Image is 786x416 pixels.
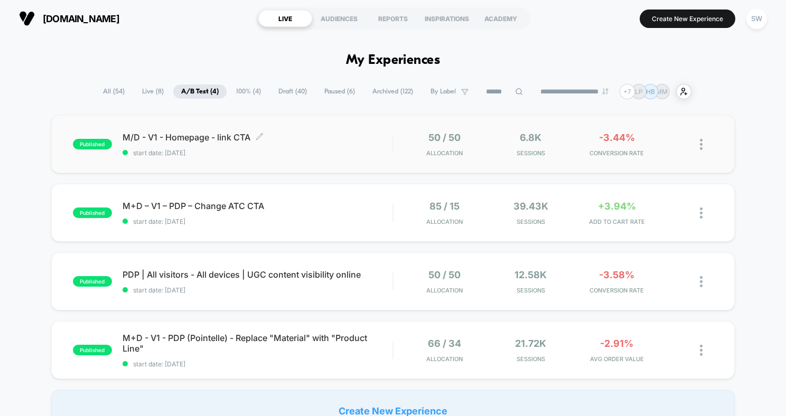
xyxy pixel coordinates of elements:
[426,218,463,225] span: Allocation
[426,355,463,363] span: Allocation
[513,201,548,212] span: 39.43k
[598,201,636,212] span: +3.94%
[95,84,133,99] span: All ( 54 )
[346,53,441,68] h1: My Experiences
[515,338,546,349] span: 21.72k
[520,132,541,143] span: 6.8k
[428,132,461,143] span: 50 / 50
[746,8,767,29] div: SW
[16,10,123,27] button: [DOMAIN_NAME]
[316,84,363,99] span: Paused ( 6 )
[123,132,393,143] span: M/D - V1 - Homepage - link CTA
[19,11,35,26] img: Visually logo
[366,10,420,27] div: REPORTS
[123,269,393,280] span: PDP | All visitors - All devices | UGC content visibility online
[123,149,393,157] span: start date: [DATE]
[646,88,655,96] p: HB
[73,276,112,287] span: published
[474,10,528,27] div: ACADEMY
[490,355,571,363] span: Sessions
[700,276,703,287] img: close
[123,286,393,294] span: start date: [DATE]
[743,8,770,30] button: SW
[228,84,269,99] span: 100% ( 4 )
[312,10,366,27] div: AUDIENCES
[700,207,703,219] img: close
[514,269,547,280] span: 12.58k
[258,10,312,27] div: LIVE
[600,338,633,349] span: -2.91%
[173,84,227,99] span: A/B Test ( 4 )
[640,10,735,28] button: Create New Experience
[576,355,657,363] span: AVG ORDER VALUE
[43,13,119,24] span: [DOMAIN_NAME]
[620,84,635,99] div: + 7
[490,149,571,157] span: Sessions
[123,360,393,368] span: start date: [DATE]
[431,88,456,96] span: By Label
[73,139,112,149] span: published
[426,149,463,157] span: Allocation
[123,333,393,354] span: M+D - V1 - PDP (Pointelle) - Replace "Material" with "Product Line"
[656,88,668,96] p: MM
[576,287,657,294] span: CONVERSION RATE
[576,149,657,157] span: CONVERSION RATE
[599,132,635,143] span: -3.44%
[428,269,461,280] span: 50 / 50
[123,218,393,225] span: start date: [DATE]
[73,345,112,355] span: published
[490,218,571,225] span: Sessions
[428,338,461,349] span: 66 / 34
[700,345,703,356] img: close
[490,287,571,294] span: Sessions
[576,218,657,225] span: ADD TO CART RATE
[426,287,463,294] span: Allocation
[123,201,393,211] span: M+D – V1 – PDP – Change ATC CTA
[602,88,609,94] img: end
[270,84,315,99] span: Draft ( 40 )
[635,88,643,96] p: LP
[134,84,172,99] span: Live ( 8 )
[700,139,703,150] img: close
[364,84,421,99] span: Archived ( 122 )
[73,207,112,218] span: published
[429,201,460,212] span: 85 / 15
[420,10,474,27] div: INSPIRATIONS
[599,269,634,280] span: -3.58%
